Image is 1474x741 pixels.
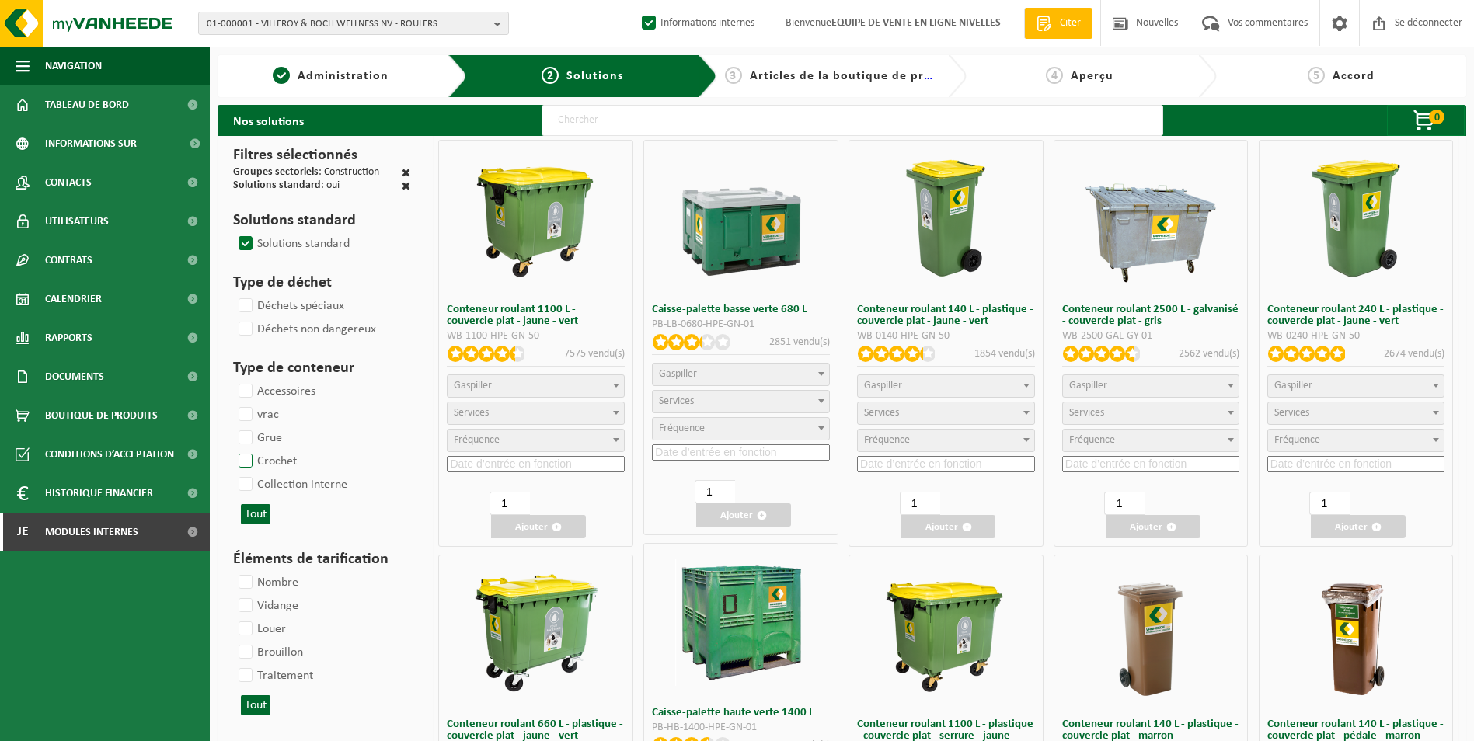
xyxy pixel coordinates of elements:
span: Fréquence [1069,434,1115,446]
input: Date d’entrée en fonction [857,456,1035,472]
h3: Conteneur roulant 2500 L - galvanisé - couvercle plat - gris [1062,304,1240,327]
h3: Conteneur roulant 140 L - plastique - couvercle plat - jaune - vert [857,304,1035,327]
span: 01-000001 - VILLEROY & BOCH WELLNESS NV - ROULERS [207,12,488,36]
span: Tableau de bord [45,85,129,124]
button: Ajouter [1311,515,1406,538]
div: WB-0140-HPE-GN-50 [857,331,1035,342]
label: Informations internes [639,12,754,35]
span: Contacts [45,163,92,202]
div: PB-LB-0680-HPE-GN-01 [652,319,830,330]
p: 2851 vendu(s) [769,334,830,350]
input: Date d’entrée en fonction [1062,456,1240,472]
span: Informations sur l’entreprise [45,124,179,163]
label: Crochet [235,450,297,473]
img: WB-0140-HPE-BN-06 [1290,567,1422,699]
a: Citer [1024,8,1092,39]
img: WB-1100-HPE-GN-50 [470,152,602,284]
h3: Conteneur roulant 1100 L - couvercle plat - jaune - vert [447,304,625,327]
a: 3Articles de la boutique de produits [725,67,936,85]
h3: Conteneur roulant 240 L - plastique - couvercle plat - jaune - vert [1267,304,1445,327]
input: 1 [490,492,530,515]
img: WB-0140-HPE-GN-50 [880,152,1012,284]
span: Gaspiller [659,368,697,380]
span: 4 [1046,67,1063,84]
a: 1Administration [225,67,436,85]
label: Solutions standard [235,232,350,256]
img: WB-2500-GAL-GY-01 [1085,152,1217,284]
input: 1 [1309,492,1350,515]
span: 0 [1429,110,1444,124]
label: Collection interne [235,473,347,496]
font: Ajouter [1130,522,1162,532]
label: Vidange [235,594,298,617]
span: Citer [1056,16,1085,31]
span: Services [864,407,899,419]
button: 0 [1387,105,1465,136]
span: Groupes sectoriels [233,166,319,178]
label: Traitement [235,664,313,687]
span: Modules internes [45,513,138,551]
h3: Filtres sélectionnés [233,144,410,167]
img: WB-1100-HPE-GN-51 [880,567,1012,699]
span: Solutions standard [233,179,321,191]
h3: Caisse-palette haute verte 1400 L [652,707,830,718]
span: Documents [45,357,104,396]
span: 1 [273,67,290,84]
img: PB-LB-0680-HPE-GN-01 [675,152,807,284]
font: Ajouter [720,510,753,520]
label: Déchets spéciaux [235,294,344,318]
span: 5 [1308,67,1325,84]
input: 1 [695,480,735,503]
button: Ajouter [1106,515,1200,538]
input: Date d’entrée en fonction [652,444,830,461]
p: 2562 vendu(s) [1179,346,1239,362]
button: Ajouter [491,515,586,538]
p: 1854 vendu(s) [974,346,1035,362]
button: Tout [241,504,270,524]
div: WB-2500-GAL-GY-01 [1062,331,1240,342]
span: Contrats [45,241,92,280]
span: Articles de la boutique de produits [750,70,962,82]
span: Services [454,407,489,419]
div: PB-HB-1400-HPE-GN-01 [652,722,830,733]
label: Louer [235,617,286,641]
span: Historique financier [45,474,153,513]
label: Déchets non dangereux [235,318,376,341]
label: Brouillon [235,641,303,664]
span: Administration [298,70,389,82]
h3: Éléments de tarification [233,548,410,571]
img: WB-0140-HPE-BN-01 [1085,567,1217,699]
input: Chercher [542,105,1163,136]
h3: Solutions standard [233,209,410,232]
span: Services [1069,407,1104,419]
label: Grue [235,426,282,450]
strong: EQUIPE DE VENTE EN LIGNE NIVELLES [831,17,1001,29]
input: Date d’entrée en fonction [447,456,625,472]
a: 2Solutions [479,67,685,85]
img: WB-0660-HPE-GN-50 [470,567,602,699]
button: 01-000001 - VILLEROY & BOCH WELLNESS NV - ROULERS [198,12,509,35]
span: Services [1274,407,1309,419]
span: Calendrier [45,280,102,318]
label: Accessoires [235,380,315,403]
a: 5Accord [1225,67,1458,85]
img: WB-0240-HPE-GN-50 [1290,152,1422,284]
div: : oui [233,180,340,193]
span: Services [659,395,694,407]
span: Gaspiller [1069,380,1107,391]
span: Gaspiller [864,380,902,391]
span: Fréquence [1274,434,1320,446]
p: 2674 vendu(s) [1384,346,1444,362]
font: Ajouter [515,522,548,532]
span: Gaspiller [1274,380,1312,391]
p: 7575 vendu(s) [564,346,625,362]
span: 2 [542,67,559,84]
span: Fréquence [864,434,910,446]
span: Aperçu [1071,70,1113,82]
h2: Nos solutions [218,105,319,136]
h3: Type de déchet [233,271,410,294]
input: Date d’entrée en fonction [1267,456,1445,472]
h3: Type de conteneur [233,357,410,380]
span: 3 [725,67,742,84]
img: PB-HB-1400-HPE-GN-01 [675,555,807,687]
